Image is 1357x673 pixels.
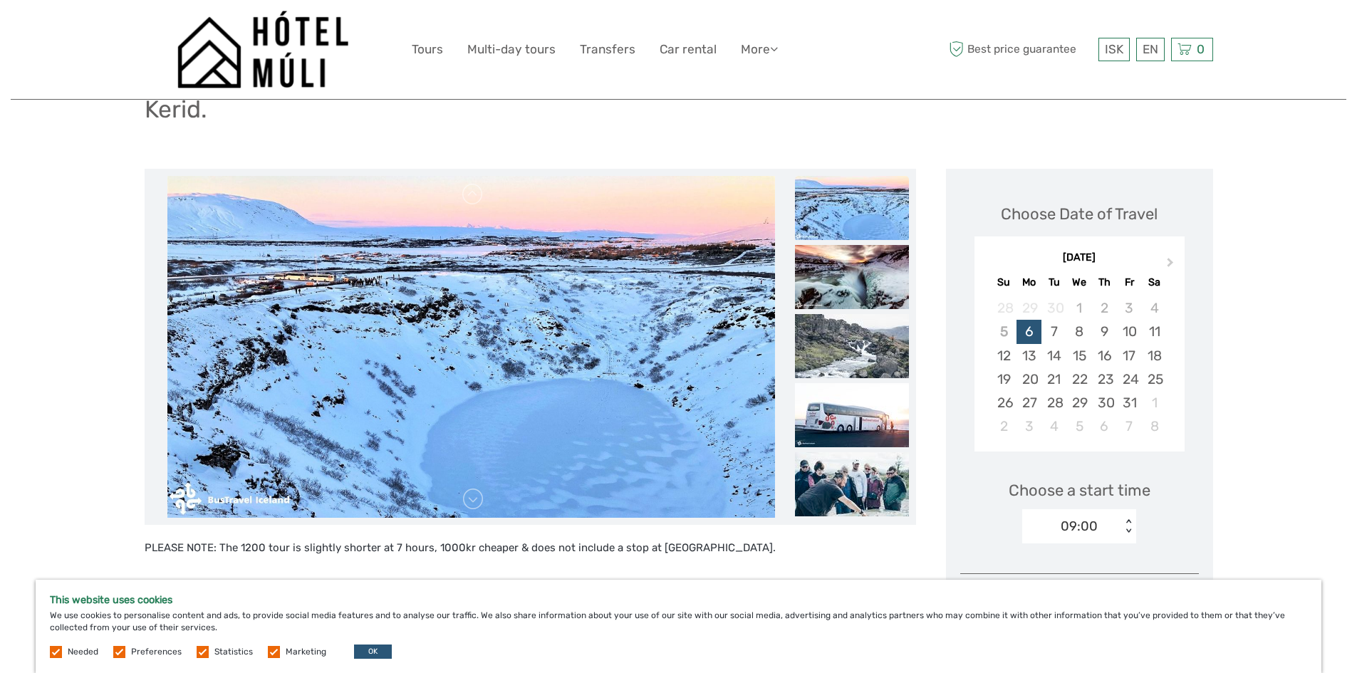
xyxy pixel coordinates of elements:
div: Choose Friday, October 10th, 2025 [1117,320,1142,343]
div: Choose Date of Travel [1001,203,1158,225]
div: Not available Saturday, October 4th, 2025 [1142,296,1167,320]
div: Mo [1017,273,1041,292]
div: Choose Friday, November 7th, 2025 [1117,414,1142,438]
div: Not available Thursday, October 2nd, 2025 [1092,296,1117,320]
span: Best price guarantee [946,38,1095,61]
div: Choose Saturday, October 11th, 2025 [1142,320,1167,343]
div: Sa [1142,273,1167,292]
div: Choose Monday, October 20th, 2025 [1017,367,1041,391]
div: Not available Sunday, October 5th, 2025 [992,320,1017,343]
div: [DATE] [974,251,1185,266]
div: Choose Saturday, October 18th, 2025 [1142,344,1167,367]
div: Choose Friday, October 24th, 2025 [1117,367,1142,391]
a: More [741,39,778,60]
div: < > [1123,519,1135,534]
div: Choose Wednesday, October 22nd, 2025 [1066,367,1091,391]
a: Multi-day tours [467,39,556,60]
div: Choose Sunday, October 12th, 2025 [992,344,1017,367]
img: 1276-09780d38-f550-4f2e-b773-0f2717b8e24e_logo_big.png [177,11,349,88]
div: Choose Thursday, November 6th, 2025 [1092,414,1117,438]
div: Choose Wednesday, October 15th, 2025 [1066,344,1091,367]
div: Choose Monday, October 27th, 2025 [1017,391,1041,414]
div: Choose Tuesday, October 14th, 2025 [1041,344,1066,367]
div: Choose Saturday, November 1st, 2025 [1142,391,1167,414]
div: We [1066,273,1091,292]
span: PLEASE NOTE: The 1200 tour is slightly shorter at 7 hours, 1000kr cheaper & does not include a st... [145,541,776,554]
div: Choose Monday, November 3rd, 2025 [1017,414,1041,438]
div: EN [1136,38,1165,61]
div: Not available Friday, October 3rd, 2025 [1117,296,1142,320]
label: Marketing [286,646,326,658]
div: We use cookies to personalise content and ads, to provide social media features and to analyse ou... [36,580,1321,673]
a: Tours [412,39,443,60]
div: Choose Tuesday, October 7th, 2025 [1041,320,1066,343]
a: Transfers [580,39,635,60]
div: Choose Tuesday, November 4th, 2025 [1041,414,1066,438]
img: 3252cc03feac46778faa98bf00809dc8_slider_thumbnail.jpeg [795,314,909,378]
div: Choose Saturday, October 25th, 2025 [1142,367,1167,391]
div: Choose Tuesday, October 28th, 2025 [1041,391,1066,414]
img: b7882067eab749c6b81d7cdf3c0425cd_slider_thumbnail.jpeg [795,245,909,309]
div: Not available Sunday, September 28th, 2025 [992,296,1017,320]
div: Choose Friday, October 31st, 2025 [1117,391,1142,414]
span: 0 [1195,42,1207,56]
div: 09:00 [1061,517,1098,536]
div: Choose Wednesday, November 5th, 2025 [1066,414,1091,438]
div: Su [992,273,1017,292]
div: Choose Monday, October 6th, 2025 [1017,320,1041,343]
span: ISK [1105,42,1123,56]
h5: This website uses cookies [50,594,1307,606]
div: Not available Wednesday, October 1st, 2025 [1066,296,1091,320]
div: Choose Sunday, November 2nd, 2025 [992,414,1017,438]
img: 9e72011015fd4cdeb3ad1d82aa40e3d3_slider_thumbnail.jpeg [795,176,909,240]
div: Choose Sunday, October 26th, 2025 [992,391,1017,414]
label: Needed [68,646,98,658]
img: 9e72011015fd4cdeb3ad1d82aa40e3d3_main_slider.jpeg [167,176,775,518]
div: Choose Thursday, October 16th, 2025 [1092,344,1117,367]
div: Choose Thursday, October 23rd, 2025 [1092,367,1117,391]
div: Th [1092,273,1117,292]
img: 5cba6e1ccd0c40ebbec29ee900aaedc0_slider_thumbnail.jpeg [795,452,909,516]
label: Preferences [131,646,182,658]
button: OK [354,645,392,659]
span: Choose a start time [1009,479,1150,501]
div: Not available Tuesday, September 30th, 2025 [1041,296,1066,320]
div: month 2025-10 [979,296,1180,438]
a: Car rental [660,39,717,60]
div: Choose Thursday, October 9th, 2025 [1092,320,1117,343]
div: Choose Wednesday, October 8th, 2025 [1066,320,1091,343]
button: Next Month [1160,254,1183,277]
img: 9e5d23ab2cea4e7093a9f34807ac27f7_slider_thumbnail.jpeg [795,383,909,447]
div: Not available Monday, September 29th, 2025 [1017,296,1041,320]
div: Choose Monday, October 13th, 2025 [1017,344,1041,367]
label: Statistics [214,646,253,658]
div: Tu [1041,273,1066,292]
div: Choose Sunday, October 19th, 2025 [992,367,1017,391]
div: Choose Friday, October 17th, 2025 [1117,344,1142,367]
div: Choose Saturday, November 8th, 2025 [1142,414,1167,438]
div: Choose Tuesday, October 21st, 2025 [1041,367,1066,391]
div: Choose Thursday, October 30th, 2025 [1092,391,1117,414]
div: Choose Wednesday, October 29th, 2025 [1066,391,1091,414]
div: Fr [1117,273,1142,292]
